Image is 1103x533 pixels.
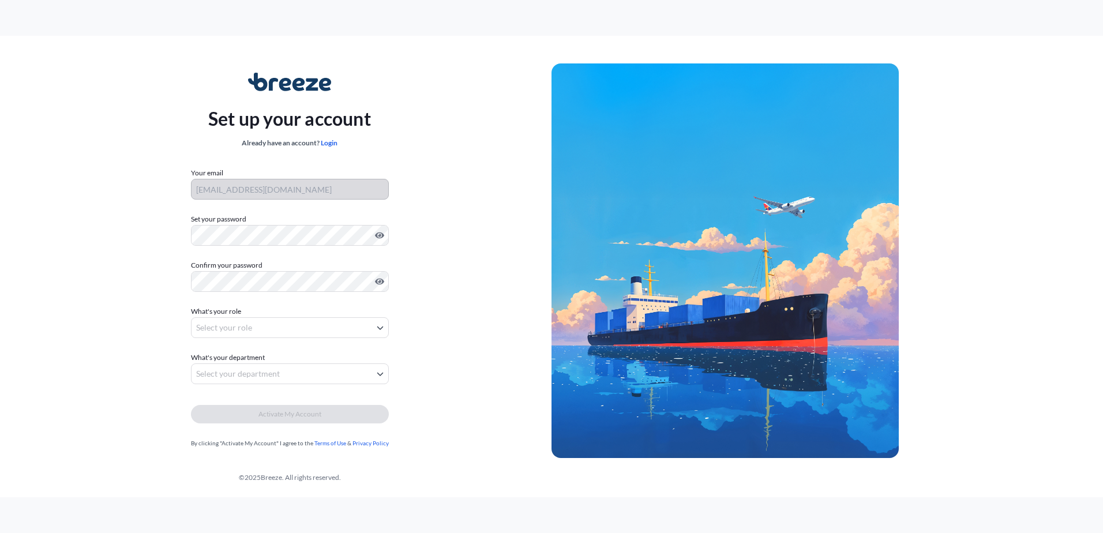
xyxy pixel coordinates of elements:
button: Show password [375,231,384,240]
img: Ship illustration [551,63,899,458]
label: Your email [191,167,223,179]
button: Activate My Account [191,405,389,423]
button: Select your role [191,317,389,338]
p: Set up your account [208,105,371,133]
a: Privacy Policy [352,440,389,446]
div: By clicking "Activate My Account" I agree to the & [191,437,389,449]
a: Login [321,138,337,147]
label: Confirm your password [191,260,389,271]
span: What's your department [191,352,265,363]
label: Set your password [191,213,389,225]
div: © 2025 Breeze. All rights reserved. [28,472,551,483]
span: Activate My Account [258,408,321,420]
img: Breeze [248,73,332,91]
span: Select your role [196,322,252,333]
div: Already have an account? [208,137,371,149]
span: What's your role [191,306,241,317]
a: Terms of Use [314,440,346,446]
button: Select your department [191,363,389,384]
span: Select your department [196,368,280,380]
button: Show password [375,277,384,286]
input: Your email address [191,179,389,200]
